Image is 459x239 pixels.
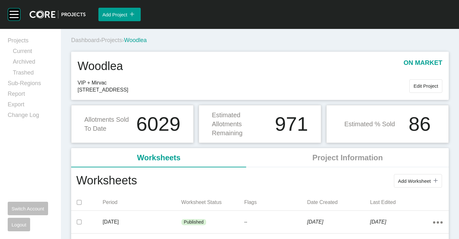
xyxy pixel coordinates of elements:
span: › [99,37,101,43]
span: Switch Account [12,206,44,211]
a: Export [8,101,53,111]
span: Woodlea [124,37,147,43]
p: Flags [244,199,307,206]
span: Add Project [102,12,127,17]
p: [DATE] [103,218,181,226]
a: Dashboard [71,37,99,43]
p: [DATE] [307,218,370,226]
p: [DATE] [370,218,433,226]
h1: Woodlea [78,58,123,74]
a: Current [13,47,53,58]
p: on market [404,58,442,74]
p: Date Created [307,199,370,206]
a: Projects [101,37,122,43]
a: Archived [13,58,53,68]
p: Last Edited [370,199,433,206]
button: Add Worksheet [394,174,442,188]
p: Estimated % Sold [344,119,395,128]
span: VIP + Mirvac [78,79,409,86]
button: Logout [8,218,30,231]
button: Add Project [98,8,141,21]
button: Switch Account [8,202,48,215]
img: core-logo-dark.3138cae2.png [29,10,86,19]
p: Published [184,219,204,226]
span: [STREET_ADDRESS] [78,86,409,93]
p: -- [244,219,307,226]
p: Period [103,199,181,206]
p: Allotments Sold To Date [84,115,132,133]
span: › [122,37,124,43]
h1: 6029 [136,114,180,134]
a: Trashed [13,69,53,79]
h1: Worksheets [76,173,137,189]
li: Worksheets [71,148,246,167]
span: Edit Project [413,83,438,89]
button: Edit Project [409,79,442,93]
p: Worksheet Status [181,199,244,206]
a: Change Log [8,111,53,122]
a: Projects [8,37,53,47]
span: Logout [12,222,26,227]
a: Report [8,90,53,101]
h1: 971 [275,114,308,134]
span: Add Worksheet [398,178,431,184]
h1: 86 [409,114,431,134]
a: Sub-Regions [8,79,53,90]
p: Estimated Allotments Remaining [212,111,271,137]
li: Project Information [246,148,449,167]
